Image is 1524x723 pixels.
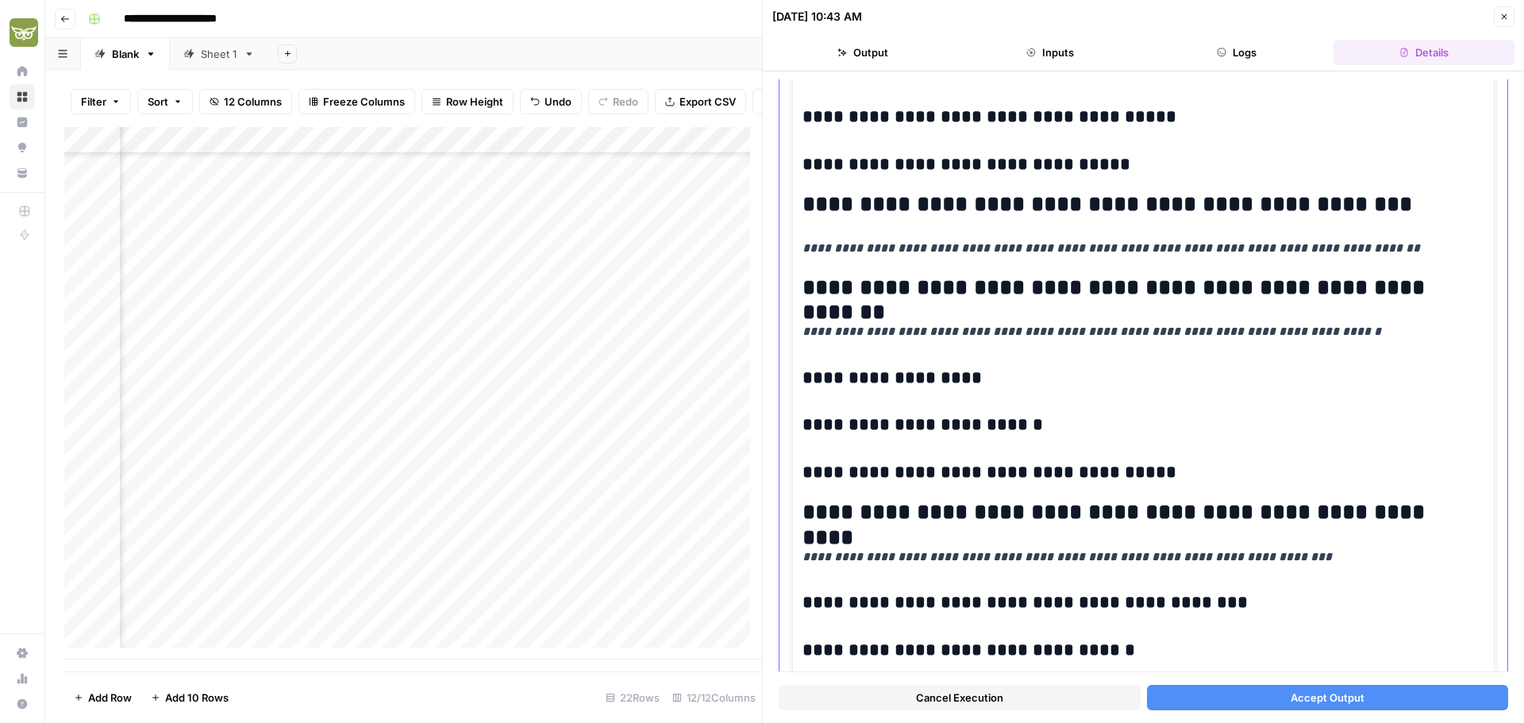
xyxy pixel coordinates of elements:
[1333,40,1514,65] button: Details
[588,89,648,114] button: Redo
[655,89,746,114] button: Export CSV
[224,94,282,110] span: 12 Columns
[323,94,405,110] span: Freeze Columns
[71,89,131,114] button: Filter
[137,89,193,114] button: Sort
[148,94,168,110] span: Sort
[666,685,762,710] div: 12/12 Columns
[545,94,571,110] span: Undo
[1147,40,1328,65] button: Logs
[10,110,35,135] a: Insights
[81,38,170,70] a: Blank
[10,640,35,666] a: Settings
[88,690,132,706] span: Add Row
[772,40,953,65] button: Output
[446,94,503,110] span: Row Height
[10,18,38,47] img: Evergreen Media Logo
[10,666,35,691] a: Usage
[613,94,638,110] span: Redo
[64,685,141,710] button: Add Row
[112,46,139,62] div: Blank
[1291,690,1364,706] span: Accept Output
[779,685,1141,710] button: Cancel Execution
[520,89,582,114] button: Undo
[960,40,1141,65] button: Inputs
[421,89,514,114] button: Row Height
[298,89,415,114] button: Freeze Columns
[10,13,35,52] button: Workspace: Evergreen Media
[10,160,35,186] a: Your Data
[599,685,666,710] div: 22 Rows
[170,38,268,70] a: Sheet 1
[10,84,35,110] a: Browse
[10,135,35,160] a: Opportunities
[165,690,229,706] span: Add 10 Rows
[916,690,1003,706] span: Cancel Execution
[1147,685,1509,710] button: Accept Output
[201,46,237,62] div: Sheet 1
[679,94,736,110] span: Export CSV
[772,9,862,25] div: [DATE] 10:43 AM
[10,59,35,84] a: Home
[10,691,35,717] button: Help + Support
[81,94,106,110] span: Filter
[141,685,238,710] button: Add 10 Rows
[199,89,292,114] button: 12 Columns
